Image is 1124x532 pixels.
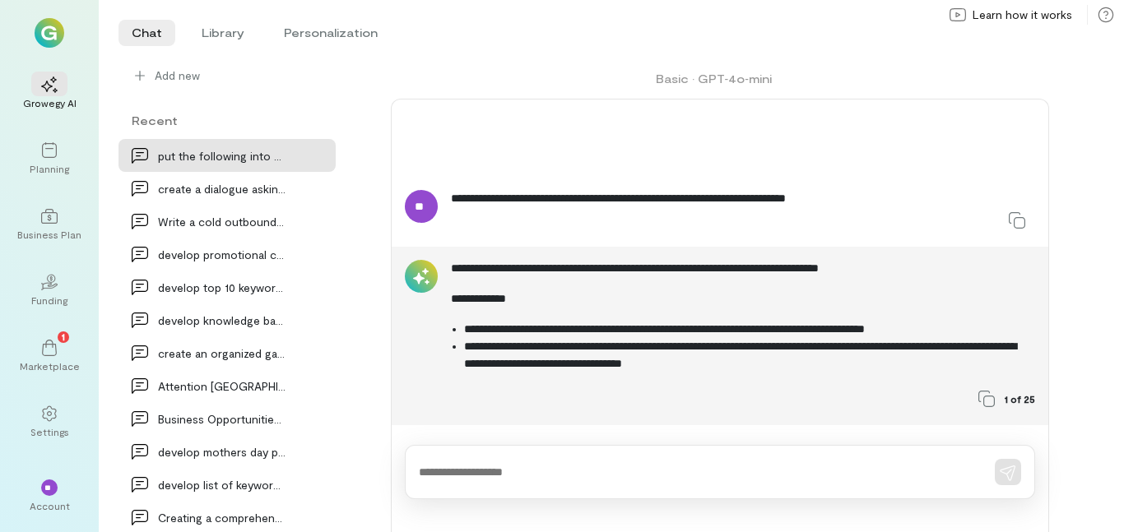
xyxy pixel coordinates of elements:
[158,476,286,493] div: develop list of keywords for box truck services w…
[20,261,79,320] a: Funding
[158,246,286,263] div: develop promotional campaign for cleaning out tra…
[30,162,69,175] div: Planning
[62,329,65,344] span: 1
[158,377,286,395] div: Attention [GEOGRAPHIC_DATA] and [GEOGRAPHIC_DATA] residents!…
[20,63,79,123] a: Growegy AI
[20,129,79,188] a: Planning
[158,213,286,230] div: Write a cold outbound email to a prospective cust…
[20,326,79,386] a: Marketplace
[118,112,336,129] div: Recent
[158,410,286,428] div: Business Opportunities for Drone Operators Makin…
[158,443,286,460] div: develop mothers day promotional ad campaign for s…
[188,20,258,46] li: Library
[17,228,81,241] div: Business Plan
[30,499,70,512] div: Account
[1005,392,1035,405] span: 1 of 25
[20,195,79,254] a: Business Plan
[31,294,67,307] div: Funding
[158,312,286,329] div: develop knowledge base brief description for AI c…
[973,7,1072,23] span: Learn how it works
[155,67,200,84] span: Add new
[158,180,286,197] div: create a dialogue asking for money for services u…
[271,20,391,46] li: Personalization
[20,359,80,372] div: Marketplace
[158,509,286,526] div: Creating a comprehensive SAT study program for a…
[23,96,77,109] div: Growegy AI
[118,20,175,46] li: Chat
[20,392,79,451] a: Settings
[30,425,69,438] div: Settings
[158,147,286,164] div: put the following into a checklist. put only the…
[158,345,286,362] div: create an organized game plan for a playground di…
[158,279,286,296] div: develop top 10 keywords for [DOMAIN_NAME] and th…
